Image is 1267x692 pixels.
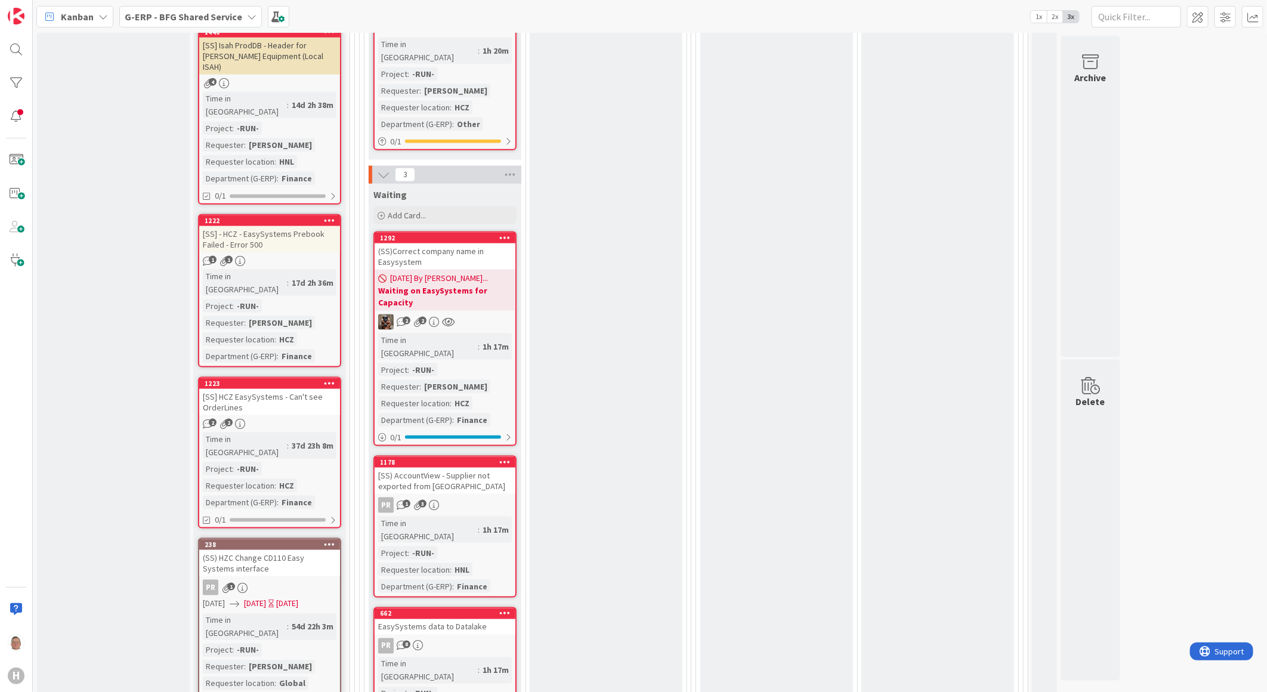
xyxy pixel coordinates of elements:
div: 1h 17m [480,664,512,677]
div: 238(SS) HZC Change CD110 Easy Systems interface [199,539,340,576]
div: 1h 17m [480,340,512,353]
div: PR [203,580,218,595]
div: Requester [203,316,244,329]
span: : [478,664,480,677]
div: HCZ [452,397,472,410]
div: Department (G-ERP) [378,413,452,427]
span: 0 / 1 [390,135,401,148]
div: [PERSON_NAME] [246,660,315,674]
div: HNL [452,563,472,576]
div: Time in [GEOGRAPHIC_DATA] [378,38,478,64]
span: : [274,479,276,492]
div: 1h 20m [480,44,512,57]
a: 1292(SS)Correct company name in Easysystem[DATE] By [PERSON_NAME]...Waiting on EasySystems for Ca... [373,231,517,446]
div: Time in [GEOGRAPHIC_DATA] [378,517,478,543]
span: : [450,397,452,410]
img: VK [378,314,394,330]
span: : [274,155,276,168]
span: 3 [395,168,415,182]
span: 1 [209,256,217,264]
span: : [452,580,454,593]
span: 2 [209,419,217,427]
div: Project [378,363,407,376]
div: -RUN- [409,67,437,81]
div: [PERSON_NAME] [246,316,315,329]
div: Finance [454,580,490,593]
div: 1223 [199,378,340,389]
span: : [232,299,234,313]
div: Project [378,67,407,81]
span: : [478,523,480,536]
div: Requester location [203,479,274,492]
span: : [244,316,246,329]
span: [DATE] [244,598,266,610]
div: -RUN- [234,462,262,475]
div: 1222[SS] - HCZ - EasySystems Prebook Failed - Error 500 [199,215,340,252]
div: VK [375,314,515,330]
div: PR [375,638,515,654]
div: Department (G-ERP) [203,172,277,185]
div: Requester [378,84,419,97]
span: : [287,439,289,452]
div: Archive [1075,70,1107,85]
div: 1222 [205,217,340,225]
span: : [232,462,234,475]
span: : [287,276,289,289]
div: Finance [454,413,490,427]
div: HNL [276,155,297,168]
span: : [232,122,234,135]
span: [DATE] By [PERSON_NAME]... [390,272,488,285]
span: : [419,84,421,97]
span: Add Card... [388,210,426,221]
div: H [8,668,24,684]
div: Project [203,122,232,135]
div: -RUN- [234,299,262,313]
div: [PERSON_NAME] [246,138,315,152]
span: : [274,333,276,346]
div: Other [454,118,483,131]
div: Finance [279,496,315,509]
a: 1223[SS] HCZ EasySystems - Can't see OrderLinesTime in [GEOGRAPHIC_DATA]:37d 23h 8mProject:-RUN-R... [198,377,341,529]
div: Requester location [378,563,450,576]
span: : [277,172,279,185]
div: 54d 22h 3m [289,620,336,634]
span: : [478,44,480,57]
div: 0/1 [375,430,515,445]
div: 238 [205,540,340,549]
img: lD [8,634,24,651]
span: 1 [225,256,233,264]
div: Finance [279,172,315,185]
span: : [277,496,279,509]
span: : [277,350,279,363]
div: Department (G-ERP) [203,350,277,363]
div: Project [378,546,407,560]
span: 0/1 [215,514,226,526]
span: 2x [1047,11,1063,23]
span: 8 [403,641,410,648]
div: Department (G-ERP) [378,118,452,131]
div: [PERSON_NAME] [421,84,490,97]
div: Time in [GEOGRAPHIC_DATA] [203,432,287,459]
div: 1178[SS) AccountView - Supplier not exported from [GEOGRAPHIC_DATA] [375,457,515,494]
div: 1223 [205,379,340,388]
span: 3 [419,500,427,508]
span: Kanban [61,10,94,24]
span: 2 [225,419,233,427]
div: Requester location [378,101,450,114]
div: [SS] HCZ EasySystems - Can't see OrderLines [199,389,340,415]
div: 37d 23h 8m [289,439,336,452]
span: 3x [1063,11,1079,23]
span: : [407,67,409,81]
div: Delete [1076,394,1105,409]
div: 1223[SS] HCZ EasySystems - Can't see OrderLines [199,378,340,415]
div: Requester location [203,333,274,346]
div: [DATE] [276,598,298,610]
div: Global [276,677,308,690]
div: 662EasySystems data to Datalake [375,608,515,635]
div: PR [375,498,515,513]
div: [SS] Isah ProdDB - Header for [PERSON_NAME] Equipment (Local ISAH) [199,38,340,75]
div: -RUN- [234,122,262,135]
span: : [450,563,452,576]
span: : [450,101,452,114]
div: Requester location [203,677,274,690]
